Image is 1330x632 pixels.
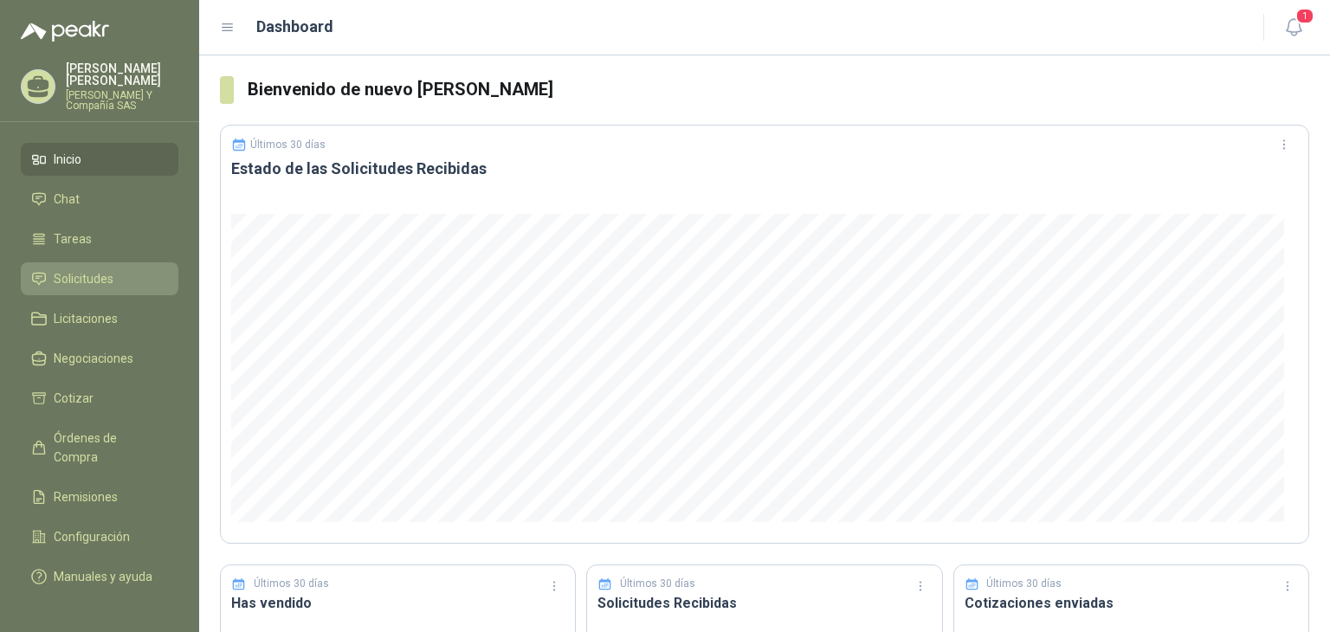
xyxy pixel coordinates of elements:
[250,139,326,151] p: Últimos 30 días
[21,480,178,513] a: Remisiones
[54,429,162,467] span: Órdenes de Compra
[54,269,113,288] span: Solicitudes
[21,262,178,295] a: Solicitudes
[986,576,1062,592] p: Últimos 30 días
[21,422,178,474] a: Órdenes de Compra
[54,309,118,328] span: Licitaciones
[54,487,118,506] span: Remisiones
[66,62,178,87] p: [PERSON_NAME] [PERSON_NAME]
[248,76,1309,103] h3: Bienvenido de nuevo [PERSON_NAME]
[21,342,178,375] a: Negociaciones
[21,302,178,335] a: Licitaciones
[256,15,333,39] h1: Dashboard
[254,576,329,592] p: Últimos 30 días
[66,90,178,111] p: [PERSON_NAME] Y Compañía SAS
[597,592,931,614] h3: Solicitudes Recibidas
[231,592,565,614] h3: Has vendido
[21,222,178,255] a: Tareas
[21,382,178,415] a: Cotizar
[54,389,94,408] span: Cotizar
[231,158,1298,179] h3: Estado de las Solicitudes Recibidas
[965,592,1298,614] h3: Cotizaciones enviadas
[21,21,109,42] img: Logo peakr
[21,183,178,216] a: Chat
[54,229,92,248] span: Tareas
[54,150,81,169] span: Inicio
[1278,12,1309,43] button: 1
[21,560,178,593] a: Manuales y ayuda
[54,190,80,209] span: Chat
[54,349,133,368] span: Negociaciones
[1295,8,1314,24] span: 1
[54,567,152,586] span: Manuales y ayuda
[21,143,178,176] a: Inicio
[620,576,695,592] p: Últimos 30 días
[21,520,178,553] a: Configuración
[54,527,130,546] span: Configuración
